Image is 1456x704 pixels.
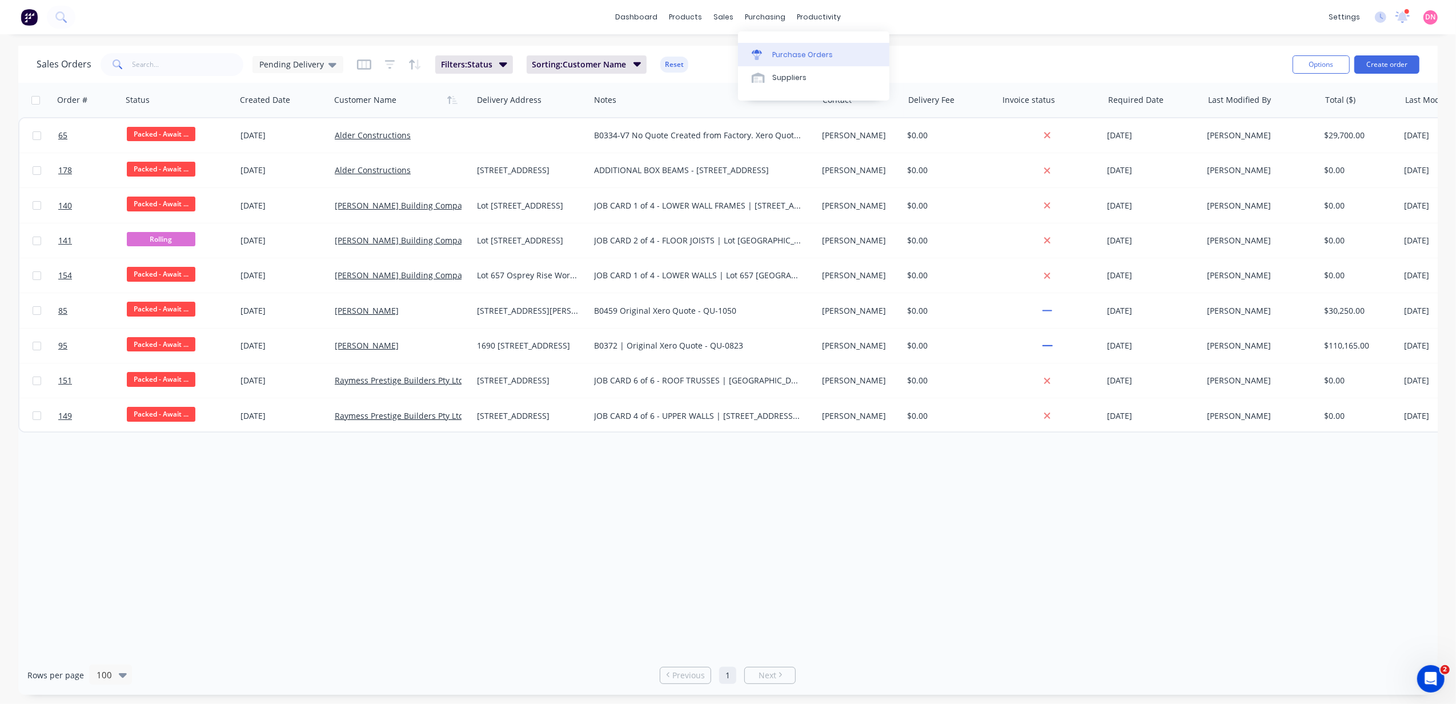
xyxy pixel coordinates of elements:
a: dashboard [609,9,663,26]
div: Status [126,94,150,106]
div: $0.00 [1325,410,1391,422]
button: Reset [660,57,688,73]
ul: Pagination [655,667,800,684]
div: [DATE] [1108,340,1198,351]
div: Purchase Orders [772,50,833,60]
div: 1690 [STREET_ADDRESS] [477,340,580,351]
div: Created Date [240,94,290,106]
button: Create order [1354,55,1419,74]
div: $0.00 [1325,375,1391,386]
div: [PERSON_NAME] [1208,200,1310,211]
a: 140 [58,189,127,223]
span: 85 [58,305,67,317]
div: sales [708,9,739,26]
div: [DATE] [1108,235,1198,246]
div: [PERSON_NAME] [1208,375,1310,386]
div: Invoice status [1002,94,1055,106]
span: Packed - Await ... [127,337,195,351]
div: Suppliers [772,73,807,83]
iframe: Intercom live chat [1417,665,1445,693]
div: [PERSON_NAME] [822,305,895,317]
span: 65 [58,130,67,141]
div: [STREET_ADDRESS] [477,375,580,386]
a: [PERSON_NAME] [335,305,399,316]
div: [PERSON_NAME] [822,165,895,176]
a: 65 [58,118,127,153]
div: [DATE] [1108,410,1198,422]
div: [PERSON_NAME] [822,340,895,351]
a: 178 [58,153,127,187]
a: Suppliers [738,66,889,89]
div: Lot [STREET_ADDRESS] [477,235,580,246]
a: Alder Constructions [335,130,411,141]
div: productivity [791,9,847,26]
div: $0.00 [1325,165,1391,176]
div: $30,250.00 [1325,305,1391,317]
div: B0372 | Original Xero Quote - QU-0823 [594,340,802,351]
div: [PERSON_NAME] [1208,165,1310,176]
div: ADDITIONAL BOX BEAMS - [STREET_ADDRESS] [594,165,802,176]
a: Previous page [660,670,711,681]
a: [PERSON_NAME] Building Company Pty Ltd [335,270,499,281]
a: Page 1 is your current page [719,667,736,684]
div: JOB CARD 2 of 4 - FLOOR JOISTS | Lot [GEOGRAPHIC_DATA] Heads B0447 Original Xero Quote - QU-1009 [594,235,802,246]
span: Packed - Await ... [127,302,195,316]
div: [PERSON_NAME] [822,270,895,281]
div: [PERSON_NAME] [1208,340,1310,351]
div: $ 0.00 [908,235,989,246]
div: [PERSON_NAME] [822,200,895,211]
div: [DATE] [1108,130,1198,141]
span: Pending Delivery [259,58,324,70]
a: [PERSON_NAME] [335,340,399,351]
h1: Sales Orders [37,59,91,70]
div: [PERSON_NAME] [1208,270,1310,281]
a: 149 [58,399,127,433]
div: $0.00 [1325,200,1391,211]
span: 2 [1441,665,1450,674]
div: Lot 657 Osprey Rise Worongary [GEOGRAPHIC_DATA] [GEOGRAPHIC_DATA] 4213 [477,270,580,281]
div: [DATE] [240,305,326,317]
span: Packed - Await ... [127,372,195,386]
div: $110,165.00 [1325,340,1391,351]
div: [PERSON_NAME] [1208,130,1310,141]
div: JOB CARD 4 of 6 - UPPER WALLS | [STREET_ADDRESS] Original Xero QUote - QU-0984 [594,410,802,422]
div: [PERSON_NAME] [822,410,895,422]
div: [DATE] [240,340,326,351]
button: Filters:Status [435,55,513,74]
div: Delivery Address [477,94,542,106]
div: [DATE] [240,270,326,281]
div: products [663,9,708,26]
div: [DATE] [1108,270,1198,281]
span: 149 [58,410,72,422]
div: settings [1323,9,1366,26]
span: Packed - Await ... [127,197,195,211]
a: [PERSON_NAME] Building Company Pty Ltd [335,200,499,211]
div: $ 0.00 [908,270,989,281]
div: [PERSON_NAME] [1208,235,1310,246]
span: Packed - Await ... [127,127,195,141]
div: [DATE] [1108,200,1198,211]
span: Packed - Await ... [127,407,195,421]
a: 154 [58,258,127,293]
span: Sorting: Customer Name [532,59,627,70]
button: Sorting:Customer Name [527,55,647,74]
div: [DATE] [1108,305,1198,317]
div: purchasing [739,9,791,26]
div: [DATE] [240,130,326,141]
div: [STREET_ADDRESS] [477,410,580,422]
img: Factory [21,9,38,26]
span: Rolling [127,232,195,246]
div: B0459 Original Xero Quote - QU-1050 [594,305,802,317]
div: Last Modified By [1208,94,1271,106]
a: Purchase Orders [738,43,889,66]
div: B0334-V7 No Quote Created from Factory. Xero Quote Ref QU-0973 [594,130,802,141]
a: 95 [58,329,127,363]
span: Packed - Await ... [127,267,195,281]
span: 140 [58,200,72,211]
div: [PERSON_NAME] [822,130,895,141]
div: JOB CARD 1 of 4 - LOWER WALL FRAMES | [STREET_ADDRESS][GEOGRAPHIC_DATA] Original Xero Quote - QU-... [594,200,802,211]
a: 85 [58,294,127,328]
div: [DATE] [240,410,326,422]
div: $0.00 [1325,270,1391,281]
div: $ 0.00 [908,130,989,141]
